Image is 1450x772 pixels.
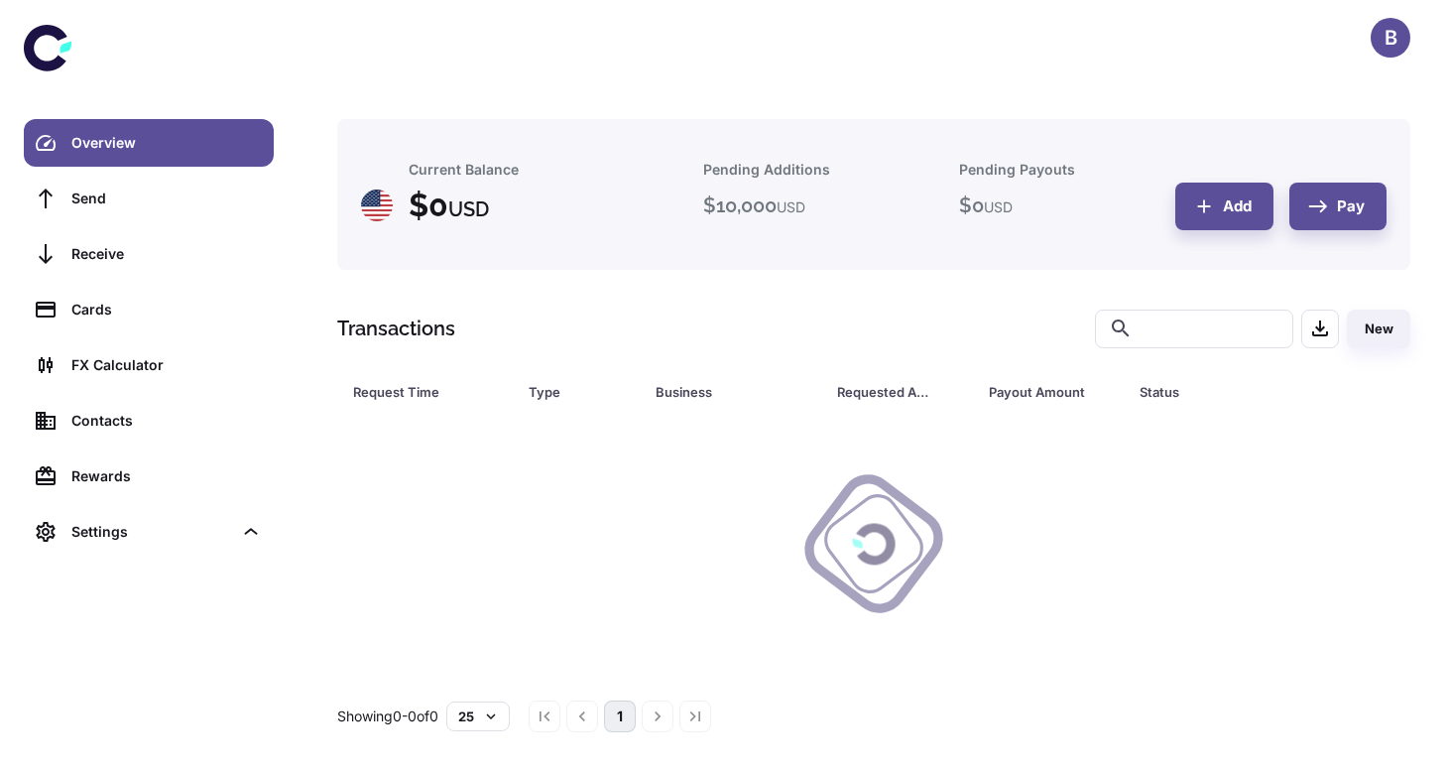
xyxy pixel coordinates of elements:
[1347,310,1410,348] button: New
[526,701,714,732] nav: pagination navigation
[24,341,274,389] a: FX Calculator
[353,378,479,406] div: Request Time
[1140,378,1328,406] span: Status
[529,378,606,406] div: Type
[71,243,262,265] div: Receive
[837,378,939,406] div: Requested Amount
[24,508,274,556] div: Settings
[446,702,510,731] button: 25
[703,159,830,181] h6: Pending Additions
[71,299,262,321] div: Cards
[409,159,519,181] h6: Current Balance
[448,197,489,221] span: USD
[529,378,632,406] span: Type
[703,191,805,220] h5: $ 10,000
[989,378,1117,406] span: Payout Amount
[337,706,438,727] p: Showing 0-0 of 0
[837,378,965,406] span: Requested Amount
[24,175,274,222] a: Send
[777,198,805,215] span: USD
[984,198,1013,215] span: USD
[1175,183,1273,230] button: Add
[959,191,1013,220] h5: $ 0
[604,701,636,732] button: page 1
[71,465,262,487] div: Rewards
[24,397,274,445] a: Contacts
[71,188,262,209] div: Send
[1140,378,1302,406] div: Status
[409,182,489,229] h4: $ 0
[1371,18,1410,58] button: B
[337,314,455,343] h1: Transactions
[1289,183,1387,230] button: Pay
[24,286,274,333] a: Cards
[71,132,262,154] div: Overview
[353,378,505,406] span: Request Time
[71,354,262,376] div: FX Calculator
[71,410,262,432] div: Contacts
[24,119,274,167] a: Overview
[71,521,232,543] div: Settings
[989,378,1091,406] div: Payout Amount
[24,452,274,500] a: Rewards
[24,230,274,278] a: Receive
[959,159,1075,181] h6: Pending Payouts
